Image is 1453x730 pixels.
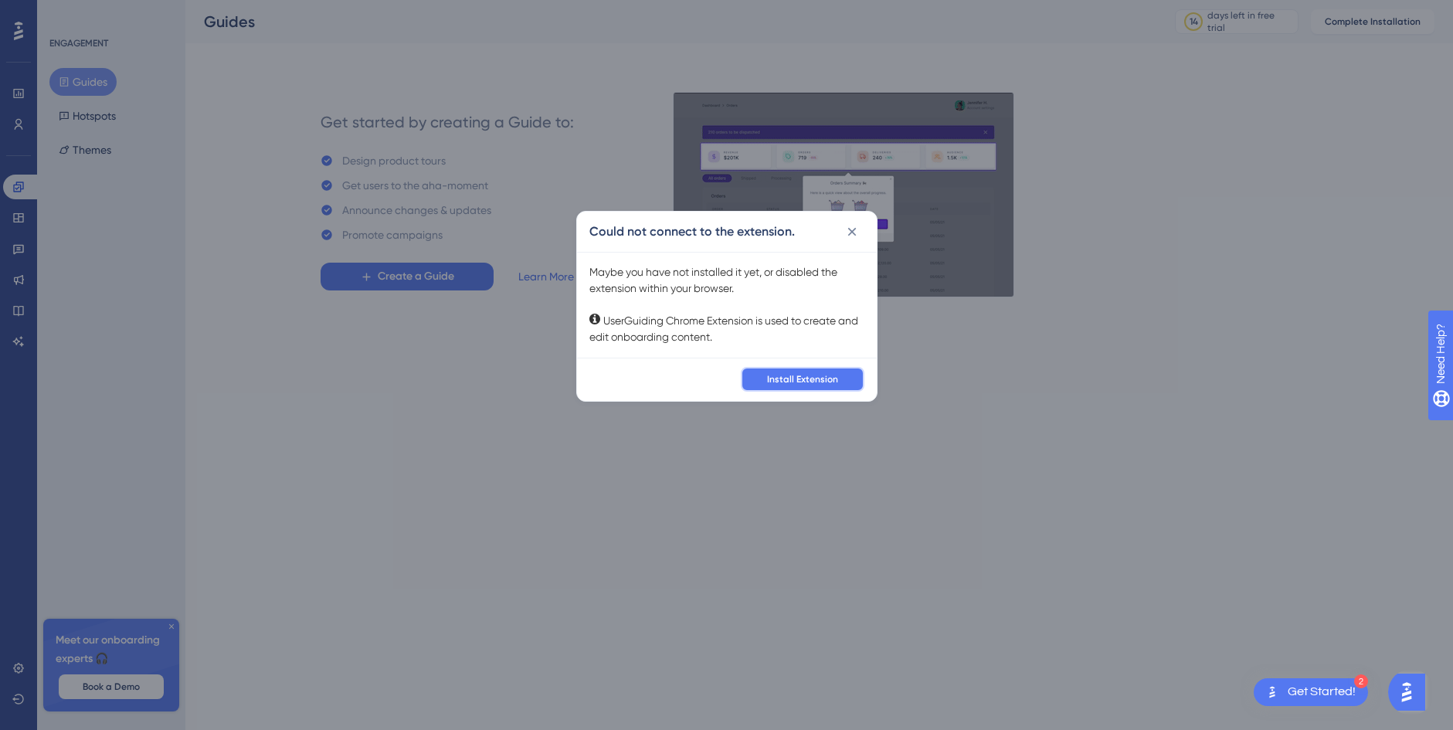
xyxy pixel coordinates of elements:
div: 2 [1354,674,1368,688]
span: Install Extension [767,373,838,385]
iframe: UserGuiding AI Assistant Launcher [1388,669,1434,715]
img: launcher-image-alternative-text [1263,683,1282,701]
span: Need Help? [36,4,97,22]
div: Get Started! [1288,684,1356,701]
div: Open Get Started! checklist, remaining modules: 2 [1254,678,1368,706]
div: Maybe you have not installed it yet, or disabled the extension within your browser. UserGuiding C... [589,264,864,345]
h2: Could not connect to the extension. [589,222,795,241]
